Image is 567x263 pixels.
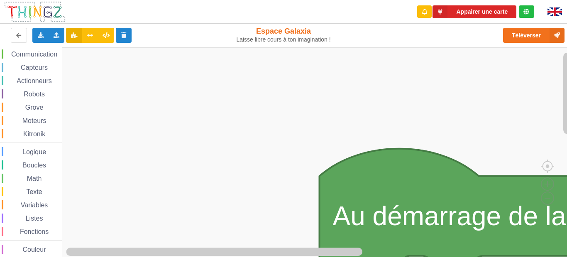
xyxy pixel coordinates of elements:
button: Téléverser [503,28,565,43]
span: Math [26,175,43,182]
div: Tu es connecté au serveur de création de Thingz [519,5,534,18]
span: Boucles [21,162,47,169]
span: Kitronik [22,130,46,138]
span: Couleur [22,246,47,253]
img: thingz_logo.png [4,1,66,23]
span: Variables [20,202,49,209]
span: Robots [22,91,46,98]
span: Communication [10,51,59,58]
span: Logique [21,148,47,155]
div: Espace Galaxia [235,27,331,43]
span: Fonctions [19,228,50,235]
span: Texte [25,188,43,195]
span: Moteurs [21,117,48,124]
span: Actionneurs [15,77,53,84]
span: Capteurs [20,64,49,71]
span: Grove [24,104,45,111]
img: gb.png [547,7,562,16]
button: Appairer une carte [433,5,516,18]
span: Listes [24,215,44,222]
div: Laisse libre cours à ton imagination ! [235,36,331,43]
